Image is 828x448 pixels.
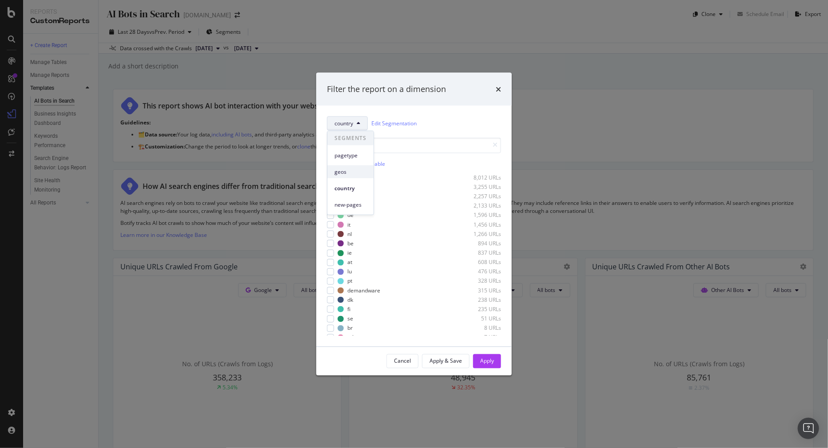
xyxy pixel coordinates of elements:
div: other [347,334,361,341]
div: ie [347,249,352,257]
div: demandware [347,287,380,294]
div: lu [347,268,352,276]
span: geos [334,168,366,176]
div: 8 URLs [458,324,501,332]
div: it [347,221,350,228]
div: 315 URLs [458,287,501,294]
div: fi [347,305,350,313]
div: 608 URLs [458,259,501,266]
div: Select all data available [327,160,501,168]
span: SEGMENTS [327,131,374,145]
div: 51 URLs [458,315,501,323]
div: 7 URLs [458,334,501,341]
div: 476 URLs [458,268,501,276]
div: Open Intercom Messenger [798,418,819,439]
input: Search [327,137,501,153]
div: nl [347,230,352,238]
div: 1,266 URLs [458,230,501,238]
div: modal [316,73,512,376]
button: country [327,116,368,130]
div: 328 URLs [458,277,501,285]
div: 2,133 URLs [458,202,501,210]
a: Edit Segmentation [371,119,417,128]
div: 8,012 URLs [458,174,501,181]
div: Filter the report on a dimension [327,84,446,95]
div: 238 URLs [458,296,501,304]
div: 3,255 URLs [458,184,501,191]
span: pagetype [334,151,366,159]
div: br [347,324,353,332]
div: be [347,240,354,247]
div: times [496,84,501,95]
button: Apply [473,354,501,368]
div: 235 URLs [458,305,501,313]
div: at [347,259,352,266]
button: Apply & Save [422,354,470,368]
div: Apply [480,357,494,365]
div: pt [347,277,352,285]
div: 1,596 URLs [458,212,501,219]
button: Cancel [386,354,418,368]
div: Cancel [394,357,411,365]
div: se [347,315,353,323]
div: de [347,212,354,219]
div: 1,456 URLs [458,221,501,228]
div: 894 URLs [458,240,501,247]
div: Apply & Save [430,357,462,365]
span: new-pages [334,200,366,208]
div: 837 URLs [458,249,501,257]
span: country [334,120,353,127]
div: dk [347,296,353,304]
div: 2,257 URLs [458,193,501,200]
span: country [334,184,366,192]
